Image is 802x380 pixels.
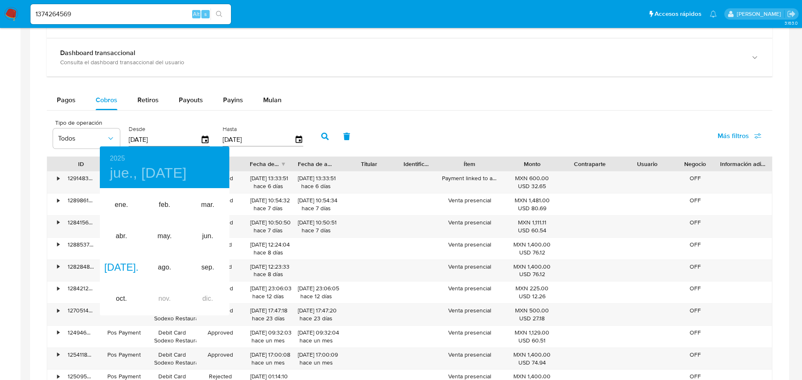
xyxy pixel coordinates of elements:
[186,252,229,283] div: sep.
[110,153,125,164] button: 2025
[100,221,143,252] div: abr.
[143,221,186,252] div: may.
[110,164,187,182] button: jue., [DATE]
[100,283,143,315] div: oct.
[186,221,229,252] div: jun.
[186,189,229,221] div: mar.
[100,189,143,221] div: ene.
[100,252,143,283] div: [DATE].
[143,252,186,283] div: ago.
[143,189,186,221] div: feb.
